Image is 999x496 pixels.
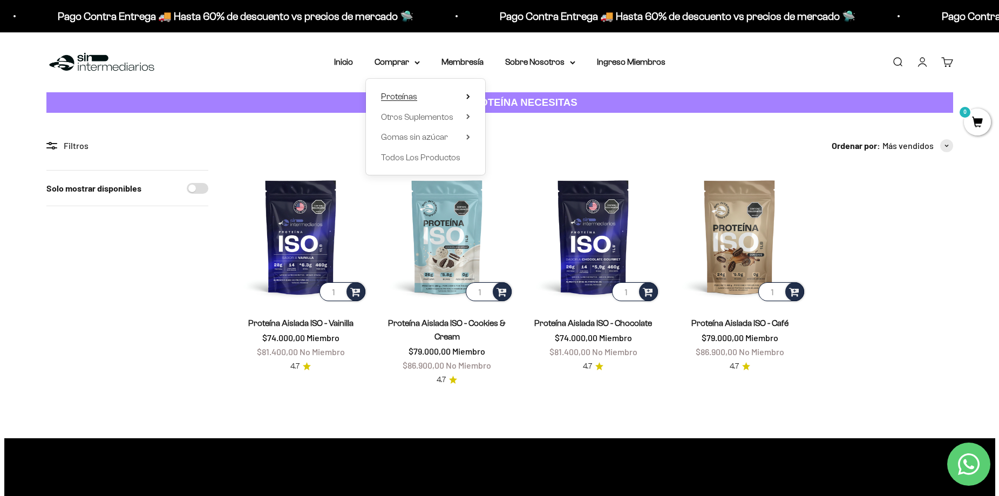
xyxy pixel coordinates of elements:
a: Todos Los Productos [381,151,470,165]
span: Más vendidos [882,139,934,153]
strong: CUANTA PROTEÍNA NECESITAS [422,97,577,108]
span: $81.400,00 [257,346,298,357]
span: Miembro [307,332,339,343]
span: Proteínas [381,92,417,101]
a: Proteína Aislada ISO - Café [691,318,789,328]
a: Proteína Aislada ISO - Cookies & Cream [388,318,506,341]
span: No Miembro [300,346,345,357]
span: 4.7 [290,361,300,372]
span: Miembro [745,332,778,343]
summary: Comprar [375,55,420,69]
button: Más vendidos [882,139,953,153]
summary: Gomas sin azúcar [381,130,470,144]
span: No Miembro [592,346,637,357]
span: Miembro [599,332,632,343]
span: $74.000,00 [555,332,597,343]
summary: Otros Suplementos [381,110,470,124]
span: $79.000,00 [702,332,744,343]
span: $86.900,00 [403,360,444,370]
span: $79.000,00 [409,346,451,356]
a: 0 [964,117,991,129]
span: $81.400,00 [549,346,590,357]
a: 4.74.7 de 5.0 estrellas [290,361,311,372]
summary: Proteínas [381,90,470,104]
span: 4.7 [730,361,739,372]
a: CUANTA PROTEÍNA NECESITAS [46,92,953,113]
span: $86.900,00 [696,346,737,357]
span: Gomas sin azúcar [381,132,448,141]
summary: Sobre Nosotros [505,55,575,69]
div: Filtros [46,139,208,153]
p: Pago Contra Entrega 🚚 Hasta 60% de descuento vs precios de mercado 🛸 [500,8,855,25]
span: Miembro [452,346,485,356]
span: 4.7 [583,361,592,372]
p: Pago Contra Entrega 🚚 Hasta 60% de descuento vs precios de mercado 🛸 [58,8,413,25]
a: Inicio [334,57,353,66]
a: Membresía [441,57,484,66]
a: Proteína Aislada ISO - Chocolate [534,318,652,328]
a: Proteína Aislada ISO - Vainilla [248,318,354,328]
a: Ingreso Miembros [597,57,665,66]
span: Ordenar por: [832,139,880,153]
a: 4.74.7 de 5.0 estrellas [583,361,603,372]
span: No Miembro [446,360,491,370]
span: Todos Los Productos [381,153,460,162]
a: 4.74.7 de 5.0 estrellas [730,361,750,372]
label: Solo mostrar disponibles [46,181,141,195]
span: $74.000,00 [262,332,305,343]
mark: 0 [959,106,971,119]
a: 4.74.7 de 5.0 estrellas [437,374,457,386]
span: 4.7 [437,374,446,386]
span: No Miembro [739,346,784,357]
span: Otros Suplementos [381,112,453,121]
